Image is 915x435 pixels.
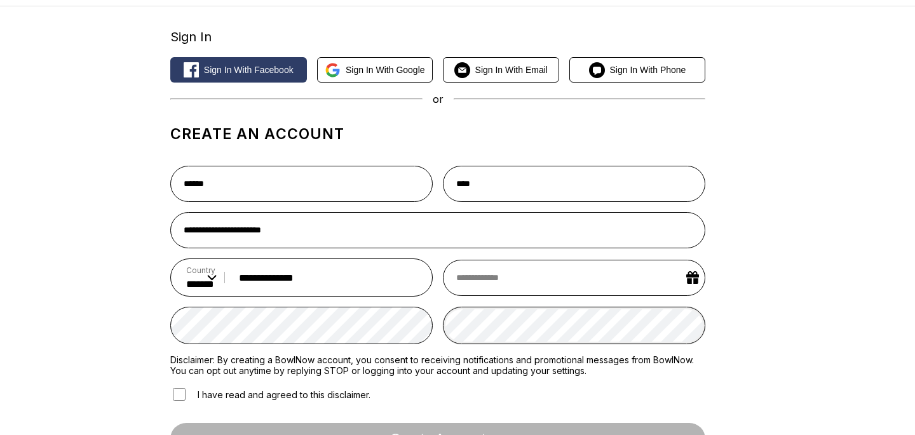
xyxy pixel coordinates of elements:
[186,265,217,275] label: Country
[317,57,433,83] button: Sign in with Google
[173,388,186,401] input: I have read and agreed to this disclaimer.
[569,57,706,83] button: Sign in with Phone
[610,65,686,75] span: Sign in with Phone
[170,125,705,143] h1: Create an account
[443,57,559,83] button: Sign in with Email
[170,354,705,376] label: Disclaimer: By creating a BowlNow account, you consent to receiving notifications and promotional...
[170,29,705,44] div: Sign In
[170,386,370,403] label: I have read and agreed to this disclaimer.
[204,65,294,75] span: Sign in with Facebook
[170,93,705,105] div: or
[346,65,425,75] span: Sign in with Google
[170,57,307,83] button: Sign in with Facebook
[475,65,548,75] span: Sign in with Email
